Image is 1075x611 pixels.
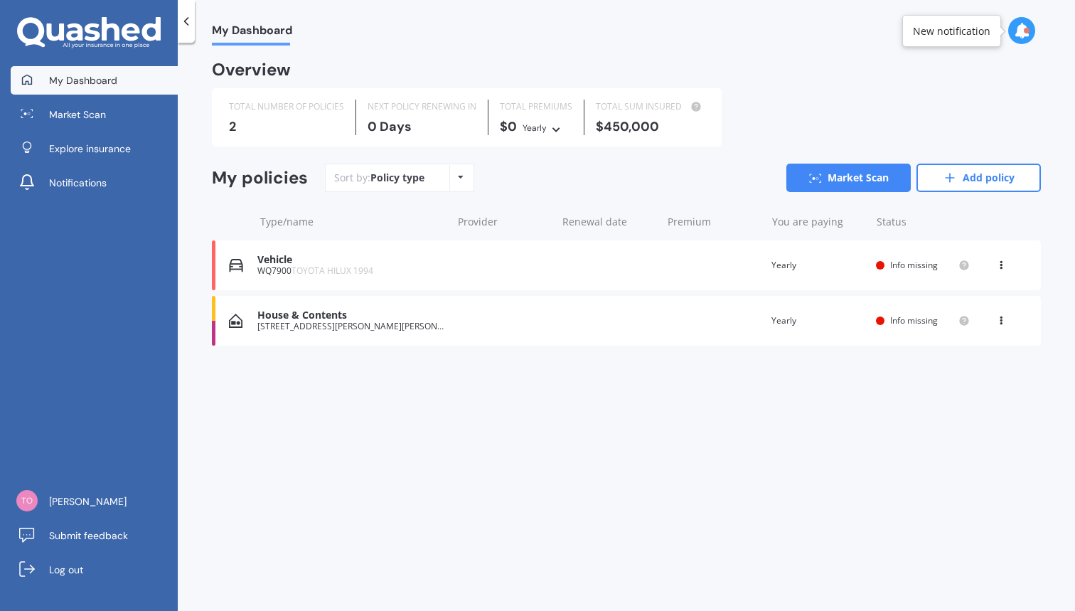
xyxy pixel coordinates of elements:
[49,494,127,509] span: [PERSON_NAME]
[11,66,178,95] a: My Dashboard
[11,169,178,197] a: Notifications
[49,142,131,156] span: Explore insurance
[257,322,444,331] div: [STREET_ADDRESS][PERSON_NAME][PERSON_NAME]
[292,265,373,277] span: TOYOTA HILUX 1994
[786,164,911,192] a: Market Scan
[916,164,1041,192] a: Add policy
[668,215,761,229] div: Premium
[596,119,705,134] div: $450,000
[16,490,38,511] img: 1c0c991cec566ad1467dc838ea3fc525
[49,107,106,122] span: Market Scan
[500,100,572,114] div: TOTAL PREMIUMS
[257,309,444,322] div: House & Contents
[368,119,476,134] div: 0 Days
[11,100,178,129] a: Market Scan
[772,215,865,229] div: You are paying
[523,121,547,135] div: Yearly
[11,521,178,550] a: Submit feedback
[229,100,344,114] div: TOTAL NUMBER OF POLICIES
[229,258,243,272] img: Vehicle
[49,176,107,190] span: Notifications
[49,73,117,87] span: My Dashboard
[229,314,242,328] img: House & Contents
[368,100,476,114] div: NEXT POLICY RENEWING IN
[877,215,970,229] div: Status
[49,563,83,577] span: Log out
[890,314,938,326] span: Info missing
[890,259,938,271] span: Info missing
[11,487,178,516] a: [PERSON_NAME]
[500,119,572,135] div: $0
[771,258,865,272] div: Yearly
[913,24,990,38] div: New notification
[49,528,128,543] span: Submit feedback
[370,171,424,185] div: Policy type
[212,168,308,188] div: My policies
[11,134,178,163] a: Explore insurance
[562,215,656,229] div: Renewal date
[458,215,551,229] div: Provider
[334,171,424,185] div: Sort by:
[257,266,444,276] div: WQ7900
[229,119,344,134] div: 2
[257,254,444,266] div: Vehicle
[212,23,292,43] span: My Dashboard
[260,215,446,229] div: Type/name
[596,100,705,114] div: TOTAL SUM INSURED
[11,556,178,584] a: Log out
[771,314,865,328] div: Yearly
[212,63,291,77] div: Overview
